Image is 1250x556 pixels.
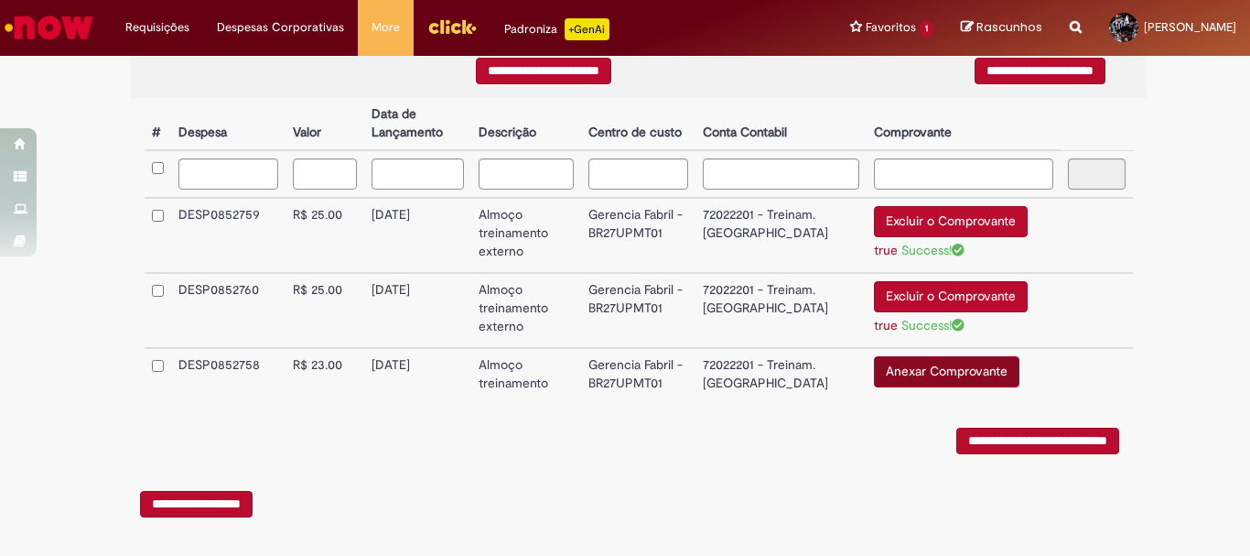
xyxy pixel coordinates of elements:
[920,21,933,37] span: 1
[171,273,286,348] td: DESP0852760
[867,198,1060,273] td: Excluir o Comprovante true Success!
[581,273,695,348] td: Gerencia Fabril - BR27UPMT01
[125,18,189,37] span: Requisições
[874,281,1028,312] button: Excluir o Comprovante
[171,348,286,400] td: DESP0852758
[364,198,471,273] td: [DATE]
[286,98,363,150] th: Valor
[961,19,1042,37] a: Rascunhos
[565,18,609,40] p: +GenAi
[581,348,695,400] td: Gerencia Fabril - BR27UPMT01
[286,348,363,400] td: R$ 23.00
[471,273,581,348] td: Almoço treinamento externo
[874,242,898,258] a: true
[901,242,964,258] span: Success!
[286,198,363,273] td: R$ 25.00
[427,13,477,40] img: click_logo_yellow_360x200.png
[1144,19,1236,35] span: [PERSON_NAME]
[695,198,867,273] td: 72022201 - Treinam. [GEOGRAPHIC_DATA]
[171,98,286,150] th: Despesa
[874,317,898,333] a: true
[364,273,471,348] td: [DATE]
[217,18,344,37] span: Despesas Corporativas
[976,18,1042,36] span: Rascunhos
[471,198,581,273] td: Almoço treinamento externo
[372,18,400,37] span: More
[695,98,867,150] th: Conta Contabil
[866,18,916,37] span: Favoritos
[867,348,1060,400] td: Anexar Comprovante
[504,18,609,40] div: Padroniza
[364,348,471,400] td: [DATE]
[695,273,867,348] td: 72022201 - Treinam. [GEOGRAPHIC_DATA]
[581,98,695,150] th: Centro de custo
[471,348,581,400] td: Almoço treinamento
[2,9,96,46] img: ServiceNow
[867,98,1060,150] th: Comprovante
[471,98,581,150] th: Descrição
[874,356,1019,387] button: Anexar Comprovante
[286,273,363,348] td: R$ 25.00
[901,317,964,333] span: Success!
[364,98,471,150] th: Data de Lançamento
[171,198,286,273] td: DESP0852759
[581,198,695,273] td: Gerencia Fabril - BR27UPMT01
[867,273,1060,348] td: Excluir o Comprovante true Success!
[874,206,1028,237] button: Excluir o Comprovante
[145,98,171,150] th: #
[695,348,867,400] td: 72022201 - Treinam. [GEOGRAPHIC_DATA]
